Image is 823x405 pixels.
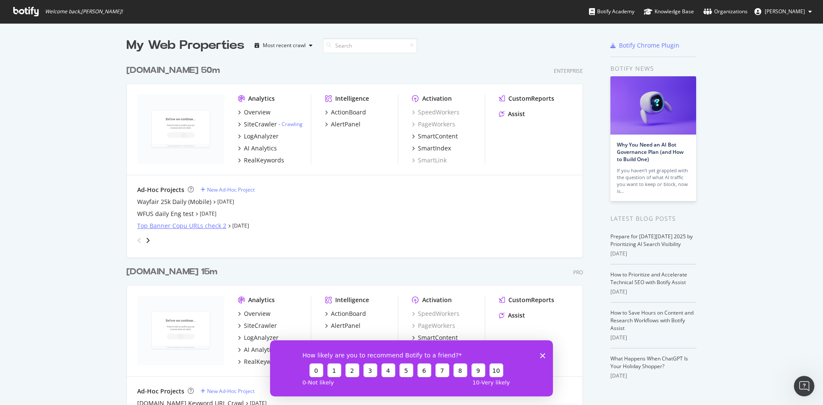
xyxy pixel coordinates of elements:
a: Assist [499,311,525,320]
a: How to Save Hours on Content and Research Workflows with Botify Assist [610,309,694,332]
div: [DATE] [610,250,697,258]
img: Why You Need an AI Bot Governance Plan (and How to Build One) [610,76,696,135]
div: Organizations [703,7,748,16]
a: Prepare for [DATE][DATE] 2025 by Prioritizing AI Search Visibility [610,233,693,248]
div: Botify Academy [589,7,634,16]
a: Assist [499,110,525,118]
div: SiteCrawler [244,321,277,330]
span: Welcome back, [PERSON_NAME] ! [45,8,123,15]
div: AI Analytics [244,144,277,153]
div: Botify Chrome Plugin [619,41,679,50]
a: CustomReports [499,94,554,103]
div: Enterprise [554,67,583,75]
a: ActionBoard [325,309,366,318]
a: AI Analytics [238,345,277,354]
div: Assist [508,110,525,118]
button: [PERSON_NAME] [748,5,819,18]
div: RealKeywords [244,156,284,165]
div: [DATE] [610,334,697,342]
div: angle-right [145,236,151,245]
a: LogAnalyzer [238,333,279,342]
iframe: Survey from Botify [270,340,553,396]
a: SpeedWorkers [412,309,460,318]
div: Activation [422,296,452,304]
a: SiteCrawler [238,321,277,330]
a: PageWorkers [412,120,455,129]
div: Overview [244,309,270,318]
div: [DATE] [610,288,697,296]
div: If you haven’t yet grappled with the question of what AI traffic you want to keep or block, now is… [617,167,690,195]
div: Assist [508,311,525,320]
div: Latest Blog Posts [610,214,697,223]
div: Overview [244,108,270,117]
a: RealKeywords [238,156,284,165]
a: Overview [238,309,270,318]
div: Pro [573,269,583,276]
a: How to Prioritize and Accelerate Technical SEO with Botify Assist [610,271,687,286]
div: CustomReports [508,94,554,103]
iframe: Intercom live chat [794,376,814,396]
a: PageWorkers [412,321,455,330]
a: What Happens When ChatGPT Is Your Holiday Shopper? [610,355,688,370]
div: SiteCrawler [244,120,277,129]
div: LogAnalyzer [244,333,279,342]
div: Activation [422,94,452,103]
a: AlertPanel [325,321,360,330]
div: - [279,120,303,128]
div: CustomReports [508,296,554,304]
div: New Ad-Hoc Project [207,387,255,395]
div: Knowledge Base [644,7,694,16]
div: [DATE] [610,372,697,380]
a: LogAnalyzer [238,132,279,141]
img: www.wayfair.com [137,94,224,164]
div: SmartContent [418,132,458,141]
a: New Ad-Hoc Project [201,186,255,193]
div: New Ad-Hoc Project [207,186,255,193]
div: Most recent crawl [263,43,306,48]
a: ActionBoard [325,108,366,117]
div: Botify news [610,64,697,73]
div: My Web Properties [126,37,244,54]
a: Top Banner Copu URLs check 2 [137,222,226,230]
div: LogAnalyzer [244,132,279,141]
img: www.wayfair.co.uk [137,296,224,365]
div: AlertPanel [331,120,360,129]
div: ActionBoard [331,309,366,318]
div: Ad-Hoc Projects [137,387,184,396]
a: AI Analytics [238,144,277,153]
div: ActionBoard [331,108,366,117]
div: SmartIndex [418,144,451,153]
a: [DOMAIN_NAME] 50m [126,64,223,77]
a: SmartLink [412,156,447,165]
a: SiteCrawler- Crawling [238,120,303,129]
input: Search [323,38,417,53]
a: SpeedWorkers [412,108,460,117]
div: Analytics [248,94,275,103]
div: SmartContent [418,333,458,342]
div: RealKeywords [244,357,284,366]
a: Botify Chrome Plugin [610,41,679,50]
a: AlertPanel [325,120,360,129]
button: Most recent crawl [251,39,316,52]
div: angle-left [134,234,145,247]
a: Why You Need an AI Bot Governance Plan (and How to Build One) [617,141,684,163]
a: [DATE] [200,210,216,217]
a: SmartIndex [412,144,451,153]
